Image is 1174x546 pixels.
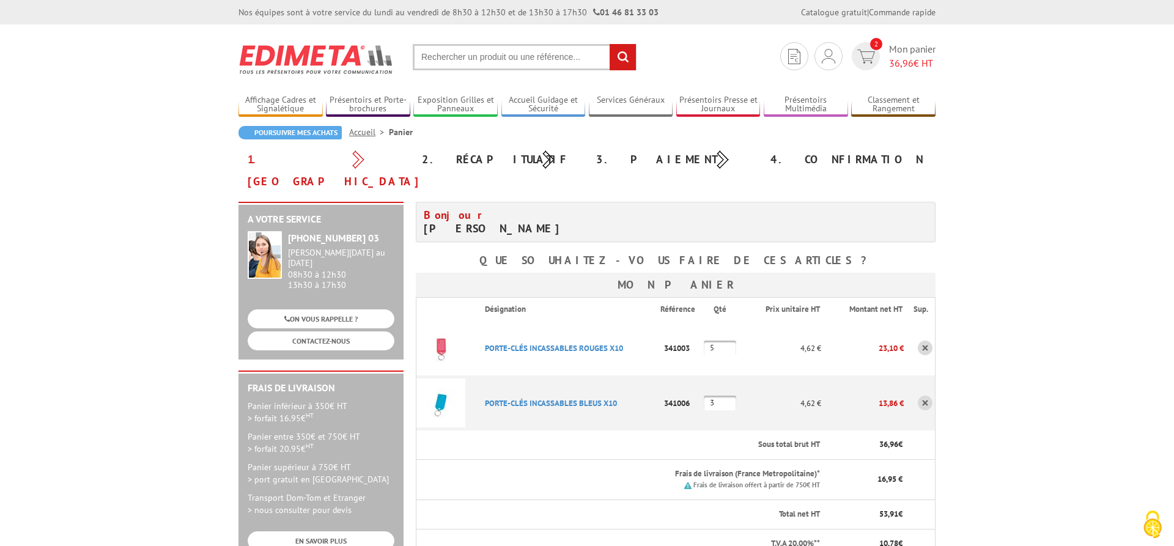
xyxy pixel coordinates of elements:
[389,126,413,138] li: Panier
[416,323,465,372] img: PORTE-CLéS INCASSABLES ROUGES X10
[475,430,821,459] th: Sous total brut HT
[877,474,903,484] span: 16,95 €
[424,208,489,222] span: Bonjour
[248,383,394,394] h2: Frais de Livraison
[479,253,873,267] b: Que souhaitez-vous faire de ces articles ?
[248,214,394,225] h2: A votre service
[889,57,914,69] span: 36,96
[788,49,800,64] img: devis rapide
[889,56,936,70] span: € HT
[869,7,936,18] a: Commande rapide
[248,309,394,328] a: ON VOUS RAPPELLE ?
[704,297,743,320] th: Qté
[426,509,820,520] p: Total net HT
[752,304,819,315] p: Prix unitaire HT
[238,126,342,139] a: Poursuivre mes achats
[589,95,673,115] a: Services Généraux
[238,6,659,18] div: Nos équipes sont à votre service du lundi au vendredi de 8h30 à 12h30 et de 13h30 à 17h30
[593,7,659,18] strong: 01 46 81 33 03
[1131,504,1174,546] button: Cookies (fenêtre modale)
[413,44,637,70] input: Rechercher un produit ou une référence...
[660,338,704,359] p: 341003
[742,393,821,414] p: 4,62 €
[587,149,761,171] div: 3. Paiement
[889,42,936,70] span: Mon panier
[326,95,410,115] a: Présentoirs et Porte-brochures
[761,149,936,171] div: 4. Confirmation
[248,430,394,455] p: Panier entre 350€ et 750€ HT
[849,42,936,70] a: devis rapide 2 Mon panier 36,96€ HT
[306,441,314,450] sup: HT
[764,95,848,115] a: Présentoirs Multimédia
[831,509,903,520] p: €
[857,50,875,64] img: devis rapide
[485,343,623,353] a: PORTE-CLéS INCASSABLES ROUGES X10
[870,38,882,50] span: 2
[248,331,394,350] a: CONTACTEZ-NOUS
[413,95,498,115] a: Exposition Grilles et Panneaux
[879,509,898,519] span: 53,91
[501,95,586,115] a: Accueil Guidage et Sécurité
[413,149,587,171] div: 2. Récapitulatif
[822,49,835,64] img: devis rapide
[349,127,389,138] a: Accueil
[1137,509,1168,540] img: Cookies (fenêtre modale)
[248,504,352,515] span: > nous consulter pour devis
[416,378,465,427] img: PORTE-CLéS INCASSABLES BLEUS X10
[485,468,820,480] p: Frais de livraison (France Metropolitaine)*
[248,474,389,485] span: > port gratuit en [GEOGRAPHIC_DATA]
[306,411,314,419] sup: HT
[248,461,394,485] p: Panier supérieur à 750€ HT
[475,297,660,320] th: Désignation
[660,393,704,414] p: 341006
[821,393,904,414] p: 13,86 €
[238,37,394,82] img: Edimeta
[248,492,394,516] p: Transport Dom-Tom et Etranger
[248,413,314,424] span: > forfait 16.95€
[238,149,413,193] div: 1. [GEOGRAPHIC_DATA]
[660,304,703,315] p: Référence
[248,231,282,279] img: widget-service.jpg
[424,208,666,235] h4: [PERSON_NAME]
[676,95,761,115] a: Présentoirs Presse et Journaux
[248,400,394,424] p: Panier inférieur à 350€ HT
[288,248,394,290] div: 08h30 à 12h30 13h30 à 17h30
[904,297,935,320] th: Sup.
[248,443,314,454] span: > forfait 20.95€
[879,439,898,449] span: 36,96
[288,248,394,268] div: [PERSON_NAME][DATE] au [DATE]
[485,398,617,408] a: PORTE-CLéS INCASSABLES BLEUS X10
[288,232,379,244] strong: [PHONE_NUMBER] 03
[821,338,904,359] p: 23,10 €
[610,44,636,70] input: rechercher
[831,304,903,315] p: Montant net HT
[684,482,692,489] img: picto.png
[801,6,936,18] div: |
[831,439,903,451] p: €
[693,481,820,489] small: Frais de livraison offert à partir de 750€ HT
[851,95,936,115] a: Classement et Rangement
[238,95,323,115] a: Affichage Cadres et Signalétique
[416,273,936,297] h3: Mon panier
[801,7,867,18] a: Catalogue gratuit
[742,338,821,359] p: 4,62 €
